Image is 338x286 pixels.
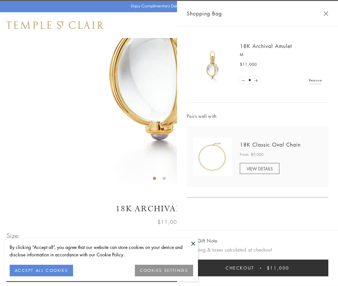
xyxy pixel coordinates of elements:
[187,237,217,245] button: Add Gift Note
[253,76,259,84] a: Set quantity to 2
[240,163,279,174] a: VIEW DETAILS
[6,230,21,241] span: Size:
[267,264,289,272] span: $11,000
[226,264,254,272] span: Checkout
[187,112,328,120] span: Pairs well with
[6,21,104,29] img: Temple St. Clair
[240,141,301,148] a: 18K Classic Oval Chain
[6,203,332,214] h1: 18K Archival Amulet
[187,260,328,276] button: Checkout $11,000
[240,76,247,84] a: Set quantity to 0
[187,246,328,254] p: Shipping & taxes calculated at checkout
[10,243,193,258] div: By clicking “Accept all”, you agree that our website can store cookies on your device and disclos...
[240,52,322,58] p: M
[135,265,193,276] button: COOKIES SETTINGS
[324,11,328,16] button: Close Shopping Bag
[131,3,204,9] p: Enjoy Complimentary Delivery & Returns
[193,45,232,84] img: 18K Archival Amulet
[240,61,257,68] span: $11,000
[309,77,322,84] a: Remove
[193,138,232,176] img: N88865-OV18
[240,43,292,50] a: 18K Archival Amulet
[247,166,273,172] span: VIEW DETAILS
[240,151,263,158] span: From: $9,000
[10,265,73,276] button: ACCEPT ALL COOKIES
[157,218,181,226] span: $11,000
[187,9,222,18] span: Shopping Bag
